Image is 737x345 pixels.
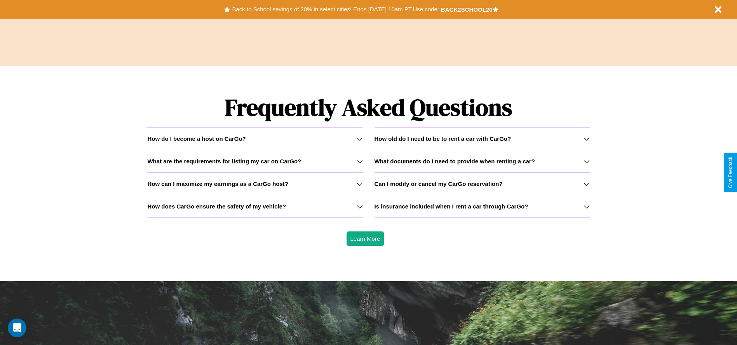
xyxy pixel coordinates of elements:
[8,319,26,337] div: Open Intercom Messenger
[441,6,493,13] b: BACK2SCHOOL20
[375,158,535,165] h3: What documents do I need to provide when renting a car?
[147,135,246,142] h3: How do I become a host on CarGo?
[147,158,301,165] h3: What are the requirements for listing my car on CarGo?
[375,203,528,210] h3: Is insurance included when I rent a car through CarGo?
[375,135,511,142] h3: How old do I need to be to rent a car with CarGo?
[147,203,286,210] h3: How does CarGo ensure the safety of my vehicle?
[147,180,288,187] h3: How can I maximize my earnings as a CarGo host?
[375,180,503,187] h3: Can I modify or cancel my CarGo reservation?
[147,88,589,127] h1: Frequently Asked Questions
[728,157,733,188] div: Give Feedback
[230,4,441,15] button: Back to School savings of 20% in select cities! Ends [DATE] 10am PT.Use code:
[347,231,384,246] button: Learn More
